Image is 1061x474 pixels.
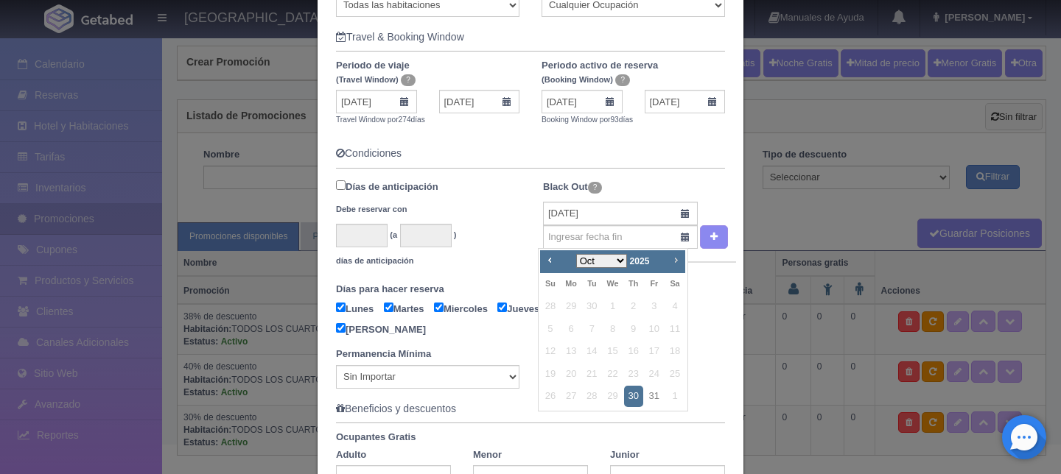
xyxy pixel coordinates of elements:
input: Fecha final [645,90,726,113]
span: 17 [645,341,664,362]
span: 26 [541,386,560,407]
label: Martes [384,300,432,316]
input: Fecha inicial [336,90,417,113]
span: 13 [561,341,581,362]
a: Prev [542,252,558,268]
h5: Travel & Booking Window [336,32,725,43]
span: 9 [624,319,643,340]
span: 29 [603,386,622,407]
label: Periodo activo de reserva [530,59,736,86]
input: Jueves [497,303,507,312]
input: Miercoles [434,303,444,312]
span: 21 [582,364,601,385]
a: 31 [645,386,664,407]
small: (Travel Window) [336,75,399,84]
span: 19 [541,364,560,385]
label: Permanencia Mínima [336,347,431,361]
label: Días para hacer reserva [325,283,736,297]
span: 1 [603,296,622,317]
span: Prev [544,254,556,266]
label: [PERSON_NAME] [336,320,433,337]
span: 274 [399,116,411,124]
span: 28 [541,296,560,317]
label: Días de anticipación [336,176,438,220]
a: 30 [624,386,643,407]
input: [PERSON_NAME] [336,323,346,333]
small: Debe reservar con [336,205,407,213]
label: Lunes [336,300,381,316]
label: Adulto [336,448,366,462]
small: (Booking Window) [542,75,613,84]
input: Fecha inicial [542,90,623,113]
span: ? [401,74,416,86]
a: Next [668,252,684,268]
label: Ocupantes Gratis [325,431,736,445]
input: Lunes [336,303,346,312]
span: 28 [582,386,601,407]
label: Miercoles [434,300,495,316]
label: Periodo de viaje [325,59,530,86]
label: Junior [610,448,640,462]
span: Next [670,254,682,266]
small: Travel Window por días [336,116,425,124]
span: 15 [603,341,622,362]
span: 7 [582,319,601,340]
span: 93 [610,116,618,124]
input: Ingresar fecha fin [543,225,698,249]
h5: Beneficios y descuentos [336,403,725,414]
input: Ingresar fecha inicial [543,202,698,225]
label: Menor [473,448,502,462]
span: Wednesday [606,279,618,288]
span: ? [615,74,630,86]
span: 10 [645,319,664,340]
span: Thursday [628,279,638,288]
span: 20 [561,364,581,385]
span: 11 [665,319,684,340]
span: 18 [665,341,684,362]
span: 23 [624,364,643,385]
span: Monday [565,279,577,288]
span: 27 [561,386,581,407]
span: 4 [665,296,684,317]
span: 25 [665,364,684,385]
span: 24 [645,364,664,385]
input: Fecha final [439,90,520,113]
span: 8 [603,319,622,340]
small: ) [454,230,457,239]
small: (a [390,230,397,239]
span: Friday [650,279,658,288]
span: 2025 [630,256,650,266]
h5: Condiciones [336,148,725,159]
span: 22 [603,364,622,385]
small: días de anticipación [336,256,414,265]
span: 5 [541,319,560,340]
span: 30 [582,296,601,317]
span: Tuesday [587,279,596,288]
small: Booking Window por días [542,116,633,124]
span: Sunday [545,279,556,288]
span: ? [588,182,603,194]
input: Martes [384,303,393,312]
input: Días de anticipación Debe reservar con [336,180,346,190]
span: 29 [561,296,581,317]
span: 6 [561,319,581,340]
span: 2 [624,296,643,317]
span: 1 [665,386,684,407]
span: 14 [582,341,601,362]
span: Saturday [670,279,679,288]
label: Black Out [543,176,602,198]
span: 3 [645,296,664,317]
span: 16 [624,341,643,362]
label: Jueves [497,300,547,316]
span: 12 [541,341,560,362]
